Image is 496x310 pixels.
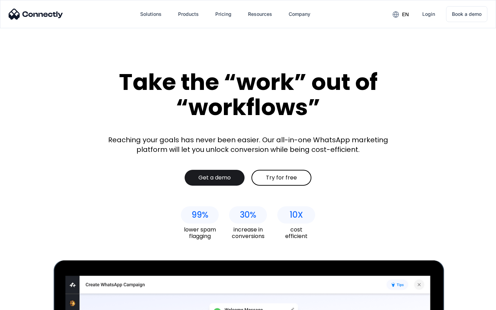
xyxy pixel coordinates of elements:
[198,174,231,181] div: Get a demo
[192,210,208,220] div: 99%
[289,9,310,19] div: Company
[9,9,63,20] img: Connectly Logo
[251,170,311,186] a: Try for free
[210,6,237,22] a: Pricing
[185,170,245,186] a: Get a demo
[417,6,441,22] a: Login
[178,9,199,19] div: Products
[277,226,315,239] div: cost efficient
[422,9,435,19] div: Login
[14,298,41,308] ul: Language list
[402,10,409,19] div: en
[248,9,272,19] div: Resources
[290,210,303,220] div: 10X
[240,210,256,220] div: 30%
[446,6,487,22] a: Book a demo
[140,9,162,19] div: Solutions
[93,70,403,120] div: Take the “work” out of “workflows”
[215,9,231,19] div: Pricing
[181,226,219,239] div: lower spam flagging
[7,298,41,308] aside: Language selected: English
[229,226,267,239] div: increase in conversions
[103,135,393,154] div: Reaching your goals has never been easier. Our all-in-one WhatsApp marketing platform will let yo...
[266,174,297,181] div: Try for free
